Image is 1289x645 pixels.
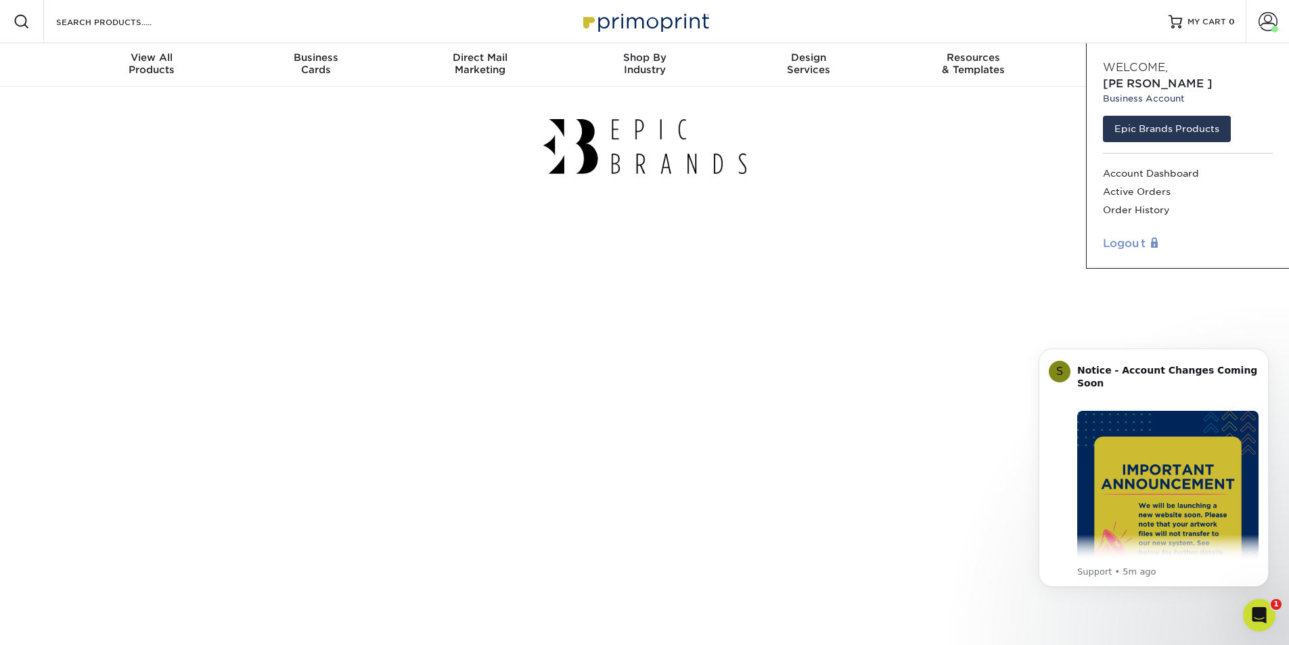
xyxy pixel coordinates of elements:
[1103,183,1273,201] a: Active Orders
[562,51,727,76] div: Industry
[891,51,1056,76] div: & Templates
[727,51,891,64] span: Design
[562,43,727,87] a: Shop ByIndustry
[577,7,713,36] img: Primoprint
[1056,43,1220,87] a: Contact& Support
[1103,61,1168,74] span: Welcome,
[233,51,398,76] div: Cards
[1229,17,1235,26] span: 0
[543,119,746,174] img: Epic Brands
[398,51,562,64] span: Direct Mail
[1188,16,1226,28] span: MY CART
[891,43,1056,87] a: Resources& Templates
[562,51,727,64] span: Shop By
[233,51,398,64] span: Business
[1056,51,1220,64] span: Contact
[398,51,562,76] div: Marketing
[1103,116,1231,141] a: Epic Brands Products
[1243,599,1275,631] iframe: Intercom live chat
[70,51,234,64] span: View All
[55,14,187,30] input: SEARCH PRODUCTS.....
[70,51,234,76] div: Products
[1103,164,1273,183] a: Account Dashboard
[727,43,891,87] a: DesignServices
[1018,328,1289,608] iframe: Intercom notifications message
[727,51,891,76] div: Services
[1056,51,1220,76] div: & Support
[70,43,234,87] a: View AllProducts
[1103,236,1273,252] a: Logout
[1103,92,1273,105] small: Business Account
[233,43,398,87] a: BusinessCards
[891,51,1056,64] span: Resources
[1103,201,1273,219] a: Order History
[1103,77,1213,90] span: [PERSON_NAME]
[398,43,562,87] a: Direct MailMarketing
[1271,599,1282,610] span: 1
